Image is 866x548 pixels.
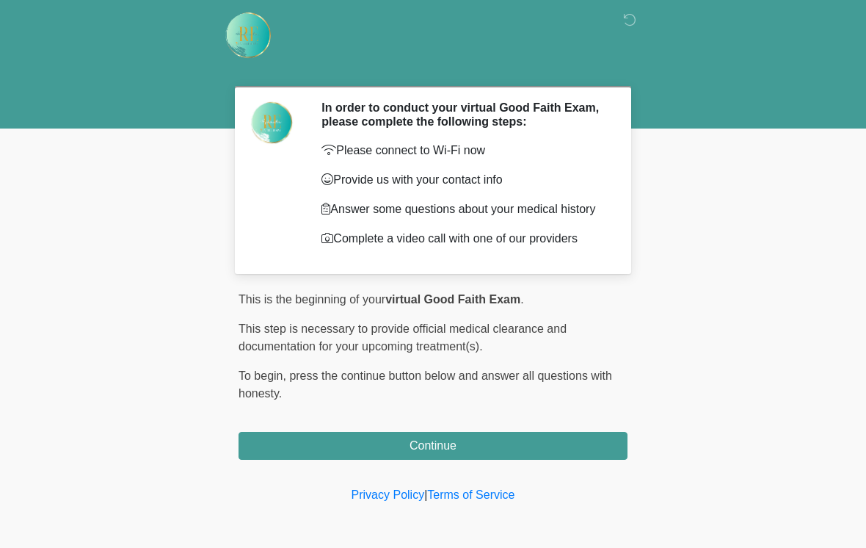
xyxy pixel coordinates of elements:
[239,293,385,306] span: This is the beginning of your
[321,101,605,129] h2: In order to conduct your virtual Good Faith Exam, please complete the following steps:
[239,432,627,460] button: Continue
[321,171,605,189] p: Provide us with your contact info
[321,201,605,218] p: Answer some questions about your medical history
[385,293,520,306] strong: virtual Good Faith Exam
[250,101,294,145] img: Agent Avatar
[321,142,605,159] p: Please connect to Wi-Fi now
[239,369,289,382] span: To begin,
[224,11,272,60] img: Rehydrate Aesthetics & Wellness Logo
[239,369,612,400] span: press the continue button below and answer all questions with honesty.
[520,293,523,306] span: .
[321,230,605,248] p: Complete a video call with one of our providers
[352,488,425,501] a: Privacy Policy
[427,488,514,501] a: Terms of Service
[239,322,567,353] span: This step is necessary to provide official medical clearance and documentation for your upcoming ...
[424,488,427,501] a: |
